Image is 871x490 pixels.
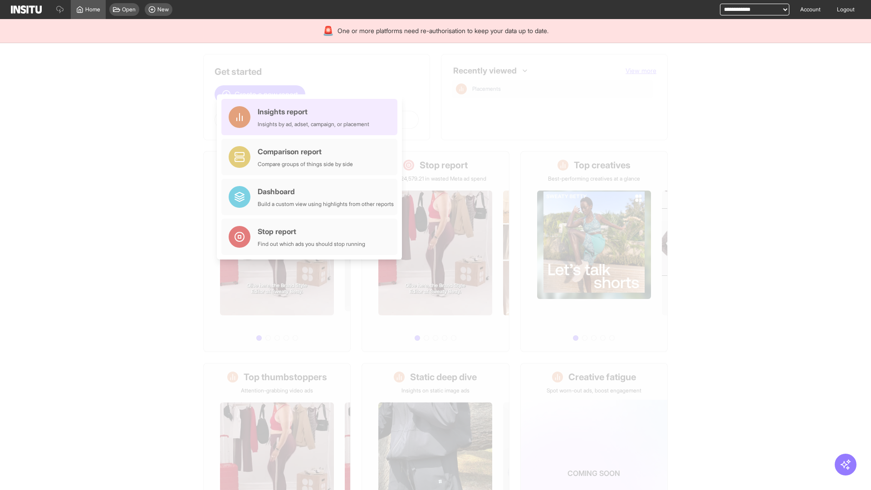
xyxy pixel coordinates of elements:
[157,6,169,13] span: New
[258,186,394,197] div: Dashboard
[338,26,548,35] span: One or more platforms need re-authorisation to keep your data up to date.
[85,6,100,13] span: Home
[258,146,353,157] div: Comparison report
[258,121,369,128] div: Insights by ad, adset, campaign, or placement
[258,161,353,168] div: Compare groups of things side by side
[323,24,334,37] div: 🚨
[258,226,365,237] div: Stop report
[11,5,42,14] img: Logo
[122,6,136,13] span: Open
[258,106,369,117] div: Insights report
[258,201,394,208] div: Build a custom view using highlights from other reports
[258,240,365,248] div: Find out which ads you should stop running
